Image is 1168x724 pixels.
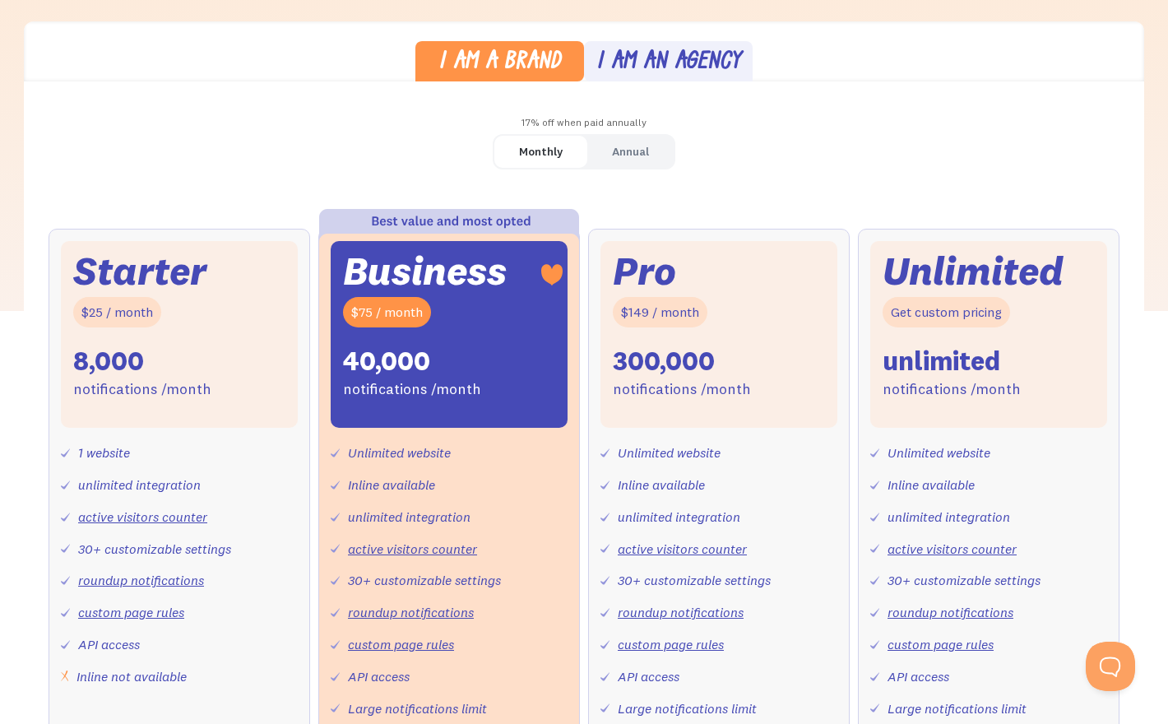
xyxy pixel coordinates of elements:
[343,253,507,289] div: Business
[78,473,201,497] div: unlimited integration
[618,541,747,557] a: active visitors counter
[613,378,751,401] div: notifications /month
[343,344,430,378] div: 40,000
[78,633,140,657] div: API access
[618,604,744,620] a: roundup notifications
[76,665,187,689] div: Inline not available
[888,541,1017,557] a: active visitors counter
[343,297,431,327] div: $75 / month
[613,344,715,378] div: 300,000
[618,441,721,465] div: Unlimited website
[78,604,184,620] a: custom page rules
[883,253,1064,289] div: Unlimited
[888,665,949,689] div: API access
[618,569,771,592] div: 30+ customizable settings
[618,665,679,689] div: API access
[618,697,757,721] div: Large notifications limit
[78,441,130,465] div: 1 website
[883,297,1010,327] div: Get custom pricing
[348,665,410,689] div: API access
[888,569,1041,592] div: 30+ customizable settings
[78,508,207,525] a: active visitors counter
[343,378,481,401] div: notifications /month
[596,51,741,75] div: I am an agency
[519,140,563,164] div: Monthly
[618,473,705,497] div: Inline available
[348,441,451,465] div: Unlimited website
[1086,642,1135,691] iframe: Toggle Customer Support
[888,697,1027,721] div: Large notifications limit
[73,378,211,401] div: notifications /month
[612,140,649,164] div: Annual
[888,505,1010,529] div: unlimited integration
[888,441,990,465] div: Unlimited website
[888,636,994,652] a: custom page rules
[348,697,487,721] div: Large notifications limit
[24,111,1144,135] div: 17% off when paid annually
[348,505,470,529] div: unlimited integration
[348,569,501,592] div: 30+ customizable settings
[618,636,724,652] a: custom page rules
[78,537,231,561] div: 30+ customizable settings
[888,604,1013,620] a: roundup notifications
[618,505,740,529] div: unlimited integration
[883,344,1000,378] div: unlimited
[348,636,454,652] a: custom page rules
[73,297,161,327] div: $25 / month
[78,572,204,588] a: roundup notifications
[613,253,676,289] div: Pro
[888,473,975,497] div: Inline available
[348,473,435,497] div: Inline available
[348,604,474,620] a: roundup notifications
[73,253,206,289] div: Starter
[348,541,477,557] a: active visitors counter
[438,51,561,75] div: I am a brand
[613,297,707,327] div: $149 / month
[883,378,1021,401] div: notifications /month
[73,344,144,378] div: 8,000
